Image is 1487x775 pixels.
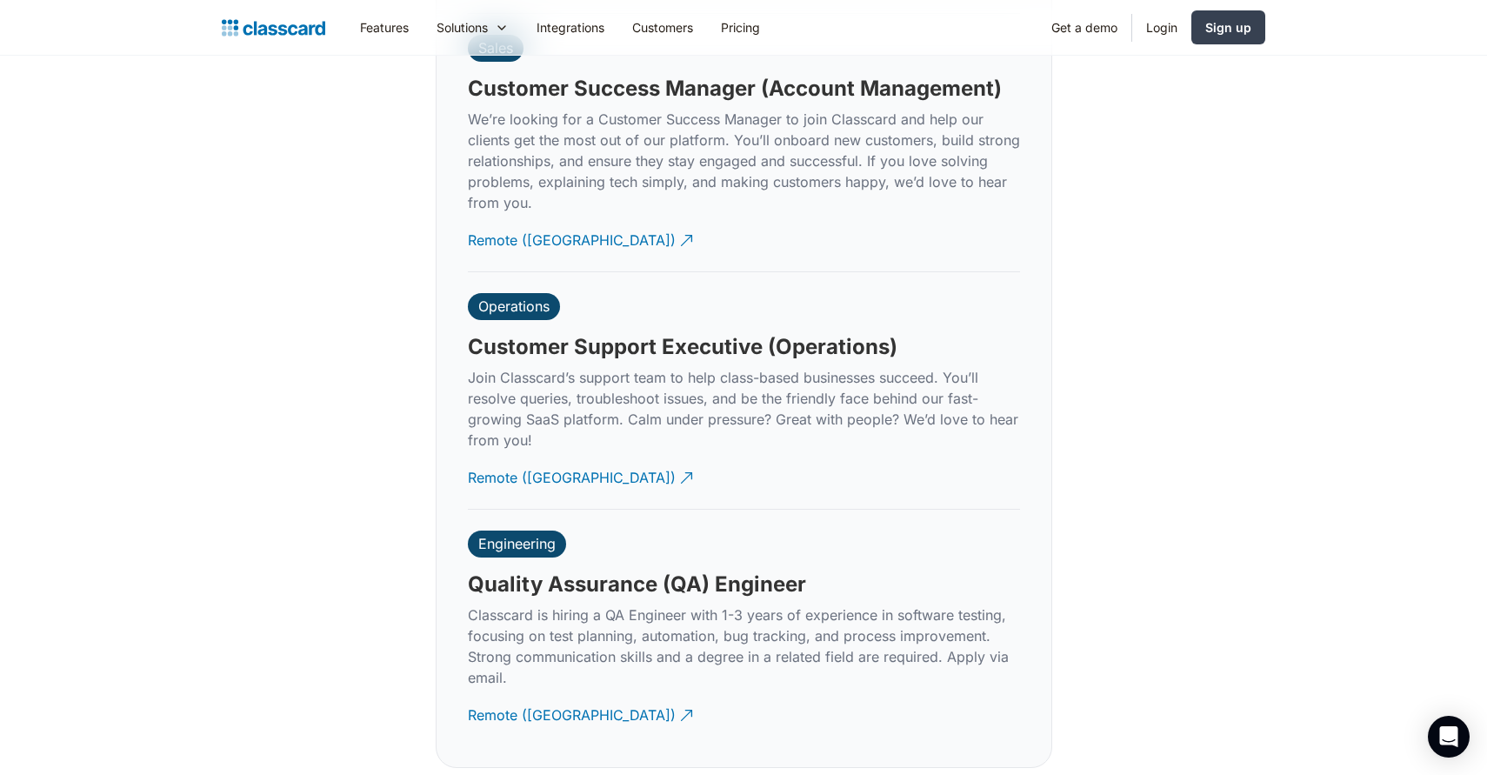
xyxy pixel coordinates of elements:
[468,109,1020,213] p: We’re looking for a Customer Success Manager to join Classcard and help our clients get the most ...
[468,76,1002,102] h3: Customer Success Manager (Account Management)
[222,16,325,40] a: home
[468,454,696,502] a: Remote ([GEOGRAPHIC_DATA])
[468,217,696,264] a: Remote ([GEOGRAPHIC_DATA])
[1191,10,1265,44] a: Sign up
[423,8,523,47] div: Solutions
[437,18,488,37] div: Solutions
[468,454,676,488] div: Remote ([GEOGRAPHIC_DATA])
[478,535,556,552] div: Engineering
[468,367,1020,451] p: Join Classcard’s support team to help class-based businesses succeed. You’ll resolve queries, tro...
[468,571,806,598] h3: Quality Assurance (QA) Engineer
[1428,716,1470,758] div: Open Intercom Messenger
[1205,18,1251,37] div: Sign up
[346,8,423,47] a: Features
[468,691,696,739] a: Remote ([GEOGRAPHIC_DATA])
[707,8,774,47] a: Pricing
[1037,8,1131,47] a: Get a demo
[478,297,550,315] div: Operations
[468,605,1020,688] p: Classcard is hiring a QA Engineer with 1-3 years of experience in software testing, focusing on t...
[468,217,676,251] div: Remote ([GEOGRAPHIC_DATA])
[523,8,618,47] a: Integrations
[468,334,897,360] h3: Customer Support Executive (Operations)
[618,8,707,47] a: Customers
[1132,8,1191,47] a: Login
[468,691,676,725] div: Remote ([GEOGRAPHIC_DATA])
